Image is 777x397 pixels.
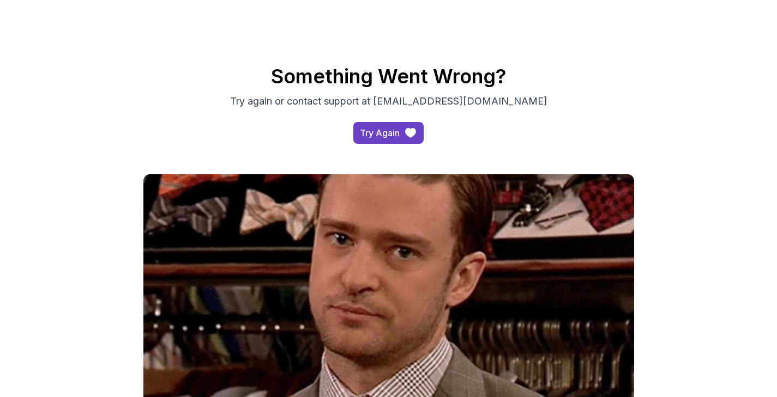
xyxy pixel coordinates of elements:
[353,122,424,144] button: Try Again
[353,122,424,144] a: access-dashboard
[206,94,572,109] p: Try again or contact support at [EMAIL_ADDRESS][DOMAIN_NAME]
[360,126,400,139] div: Try Again
[7,65,770,87] h2: Something Went Wrong?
